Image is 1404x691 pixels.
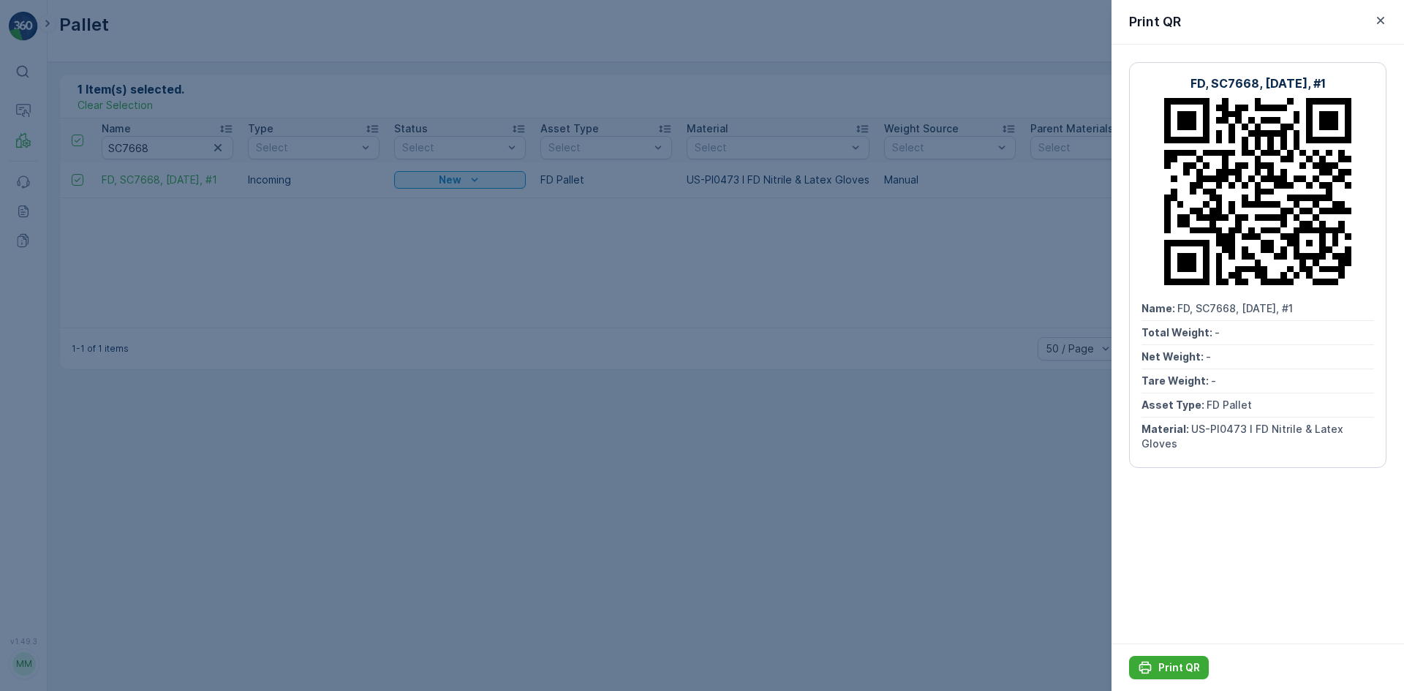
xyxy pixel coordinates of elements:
span: Tare Weight : [1141,374,1211,387]
p: Print QR [1129,12,1181,32]
p: Print QR [1158,660,1200,675]
button: Print QR [1129,656,1209,679]
span: - [1206,350,1211,363]
span: Total Weight : [1141,326,1215,339]
span: Asset Type : [1141,399,1207,411]
p: FD, SC7668, [DATE], #1 [1190,75,1326,92]
span: Material : [1141,423,1191,435]
span: Net Weight : [1141,350,1206,363]
span: US-PI0473 I FD Nitrile & Latex Gloves [1141,423,1343,450]
span: Name : [1141,302,1177,314]
span: FD Pallet [1207,399,1252,411]
span: - [1215,326,1220,339]
span: FD, SC7668, [DATE], #1 [1177,302,1293,314]
span: - [1211,374,1216,387]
